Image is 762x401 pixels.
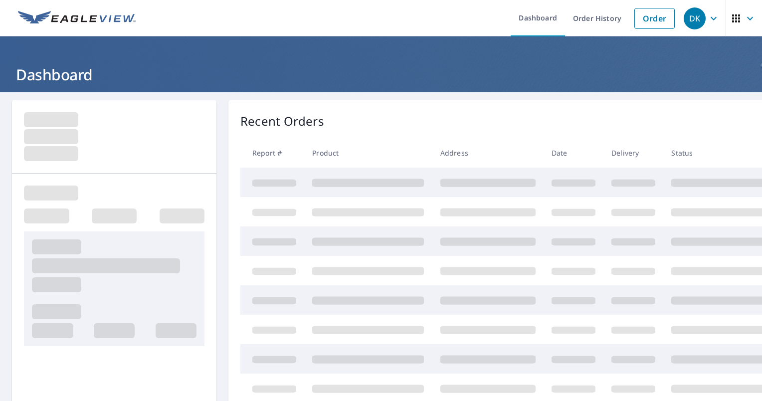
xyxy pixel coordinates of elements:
th: Address [432,138,544,168]
th: Product [304,138,432,168]
a: Order [634,8,675,29]
img: EV Logo [18,11,136,26]
p: Recent Orders [240,112,324,130]
th: Date [544,138,603,168]
th: Delivery [603,138,663,168]
div: DK [684,7,706,29]
h1: Dashboard [12,64,750,85]
th: Report # [240,138,304,168]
